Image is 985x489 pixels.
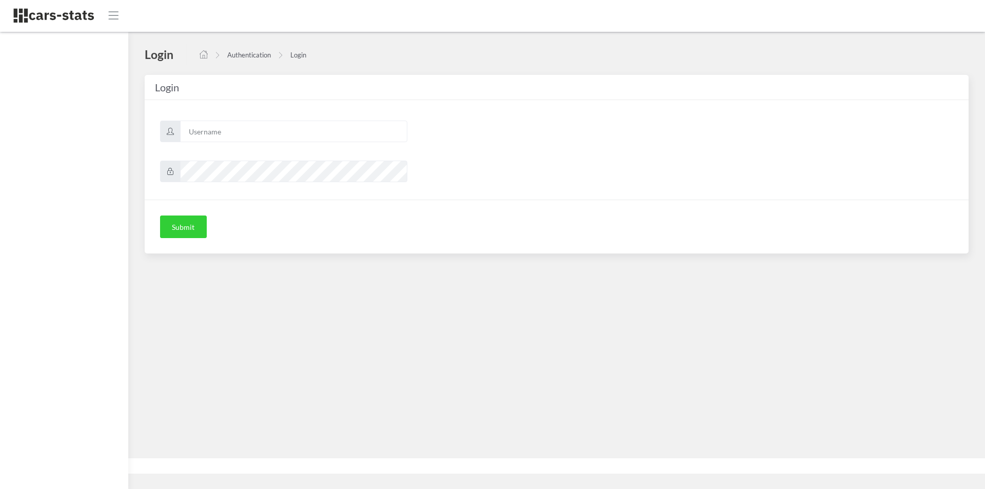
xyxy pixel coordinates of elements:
[227,51,271,59] a: Authentication
[13,8,95,24] img: navbar brand
[180,121,407,142] input: Username
[145,47,173,62] h4: Login
[155,81,179,93] span: Login
[160,216,207,238] button: Submit
[290,51,306,59] a: Login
